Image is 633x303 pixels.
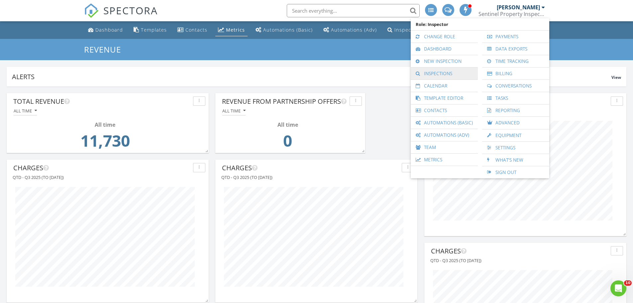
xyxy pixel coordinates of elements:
[485,129,546,141] a: Equipment
[414,104,475,116] a: Contacts
[13,163,190,173] div: charges
[485,142,546,154] a: Settings
[12,72,611,81] div: Alerts
[287,4,420,17] input: Search everything...
[485,80,546,92] a: Conversations
[485,55,546,67] a: Time Tracking
[222,96,347,106] div: Revenue from Partnership Offers
[485,104,546,116] a: Reporting
[263,27,313,33] div: Automations (Basic)
[84,3,99,18] img: The Best Home Inspection Software - Spectora
[85,24,126,36] a: Dashboard
[611,75,621,80] span: View
[222,108,246,113] div: All time
[414,68,475,79] a: Inspections
[224,129,351,157] td: 0
[485,68,546,79] a: Billing
[185,27,207,33] div: Contacts
[15,129,195,157] td: 11729.93
[414,18,546,30] span: Role: Inspector
[321,24,379,36] a: Automations (Advanced)
[253,24,315,36] a: Automations (Basic)
[131,24,169,36] a: Templates
[84,9,158,23] a: SPECTORA
[414,129,475,141] a: Automations (Adv)
[13,106,37,115] button: All time
[226,27,245,33] div: Metrics
[485,43,546,55] a: Data Exports
[414,92,475,104] a: Template Editor
[414,55,475,67] a: New Inspection
[485,166,546,178] a: Sign Out
[141,27,167,33] div: Templates
[222,106,246,115] button: All time
[485,154,546,166] a: What's New
[414,154,475,166] a: Metrics
[331,27,377,33] div: Automations (Adv)
[610,280,626,296] iframe: Intercom live chat
[224,121,351,129] div: All time
[497,4,540,11] div: [PERSON_NAME]
[414,117,475,129] a: Automations (Basic)
[14,108,37,113] div: All time
[15,121,195,129] div: All time
[13,96,190,106] div: Total Revenue
[485,92,546,104] a: Tasks
[485,117,546,129] a: Advanced
[414,141,475,153] a: Team
[485,31,546,43] a: Payments
[624,280,632,286] span: 10
[175,24,210,36] a: Contacts
[431,246,608,256] div: Charges
[414,43,475,55] a: Dashboard
[478,11,545,17] div: Sentinel Property Inspections
[95,27,123,33] div: Dashboard
[414,31,475,43] a: Change Role
[414,80,475,92] a: Calendar
[222,163,399,173] div: Charges
[103,3,158,17] span: SPECTORA
[385,24,426,36] a: Inspections
[394,27,423,33] div: Inspections
[84,44,127,55] a: revenue
[215,24,248,36] a: Metrics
